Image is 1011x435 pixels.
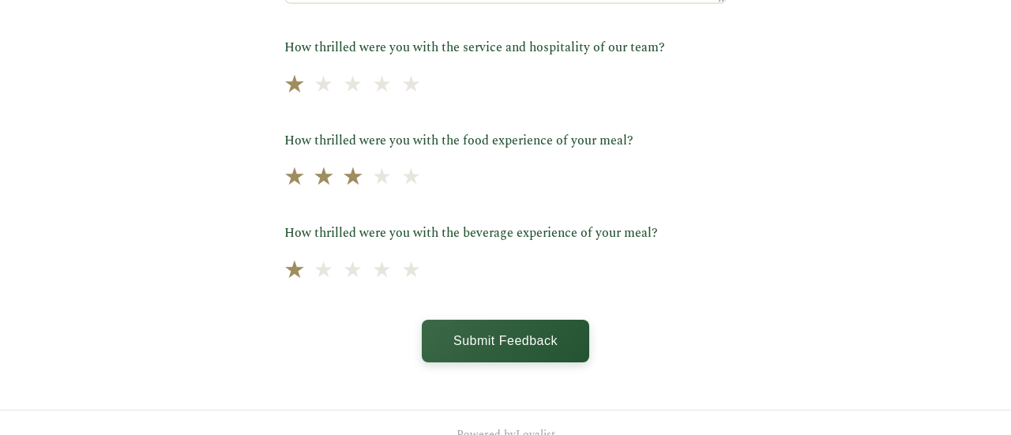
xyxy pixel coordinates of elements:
span: ★ [372,160,392,196]
span: ★ [314,253,333,289]
span: ★ [284,159,306,197]
span: ★ [343,68,363,103]
label: How thrilled were you with the beverage experience of your meal? [284,223,727,244]
span: ★ [342,159,364,197]
span: ★ [401,68,421,103]
label: How thrilled were you with the food experience of your meal? [284,131,727,152]
span: ★ [372,68,392,103]
span: ★ [284,251,306,290]
button: Submit Feedback [422,320,589,362]
span: ★ [372,253,392,289]
span: ★ [401,160,421,196]
span: ★ [401,253,421,289]
span: ★ [314,68,333,103]
label: How thrilled were you with the service and hospitality of our team? [284,38,727,58]
span: ★ [284,66,306,104]
span: ★ [343,253,363,289]
span: ★ [313,159,335,197]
